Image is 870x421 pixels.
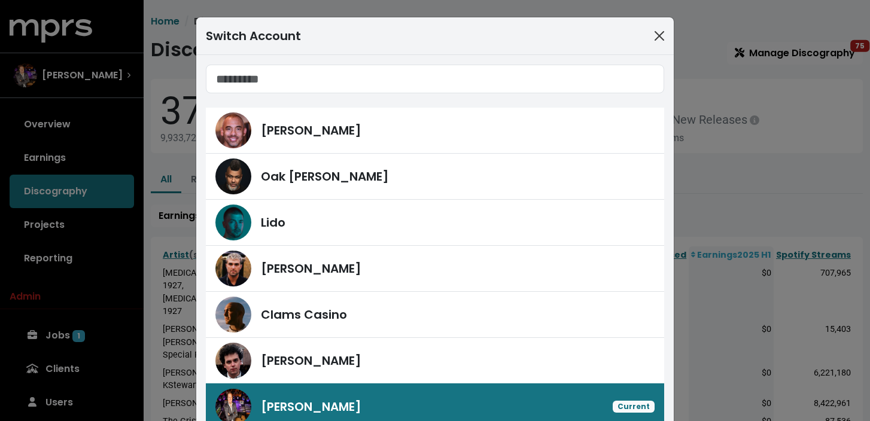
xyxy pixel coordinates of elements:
a: LidoLido [206,200,664,246]
span: [PERSON_NAME] [261,260,361,277]
a: Oak FelderOak [PERSON_NAME] [206,154,664,200]
span: [PERSON_NAME] [261,398,361,416]
img: James Ford [215,343,251,379]
a: Clams CasinoClams Casino [206,292,664,338]
input: Search accounts [206,65,664,93]
span: [PERSON_NAME] [261,352,361,370]
img: Clams Casino [215,297,251,332]
a: James Ford[PERSON_NAME] [206,338,664,384]
span: Current [613,401,655,413]
img: Harvey Mason Jr [215,112,251,148]
img: Oak Felder [215,158,251,194]
a: Fred Gibson[PERSON_NAME] [206,246,664,292]
a: Harvey Mason Jr[PERSON_NAME] [206,108,664,154]
span: Oak [PERSON_NAME] [261,167,389,185]
img: Lido [215,205,251,240]
span: Clams Casino [261,306,347,324]
span: [PERSON_NAME] [261,121,361,139]
span: Lido [261,213,285,231]
div: Switch Account [206,27,301,45]
img: Fred Gibson [215,251,251,286]
button: Close [650,26,669,45]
